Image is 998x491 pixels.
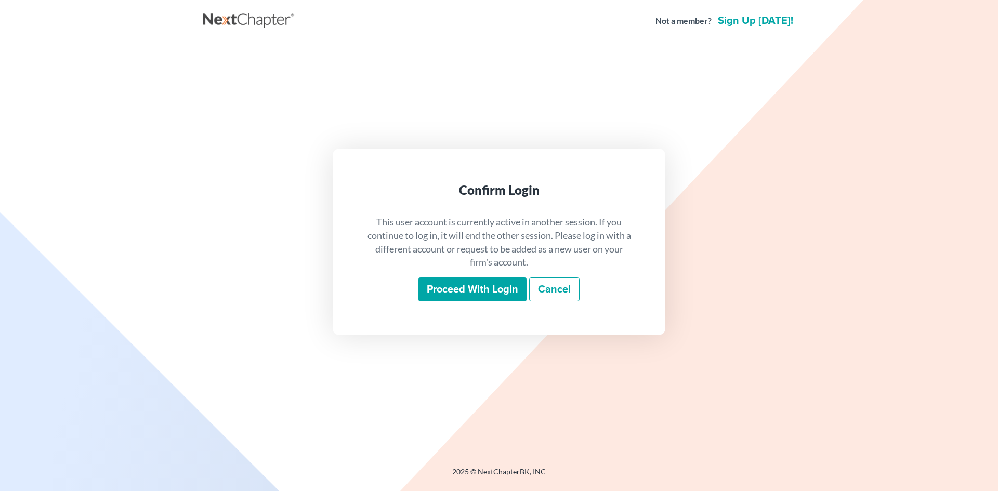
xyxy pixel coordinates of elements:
a: Sign up [DATE]! [716,16,795,26]
strong: Not a member? [655,15,712,27]
a: Cancel [529,277,580,301]
p: This user account is currently active in another session. If you continue to log in, it will end ... [366,216,632,269]
input: Proceed with login [418,277,527,301]
div: Confirm Login [366,182,632,198]
div: 2025 © NextChapterBK, INC [203,467,795,485]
